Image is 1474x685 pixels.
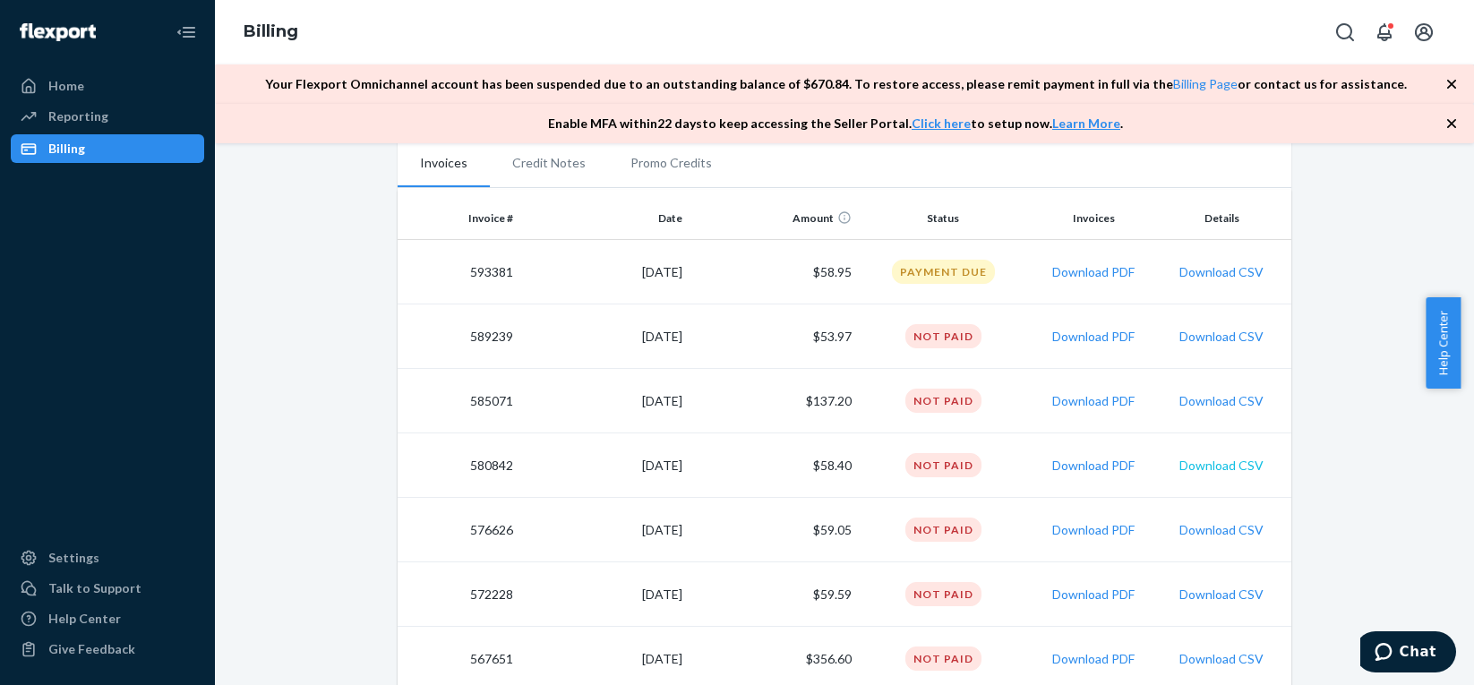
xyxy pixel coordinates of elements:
button: Download PDF [1052,586,1135,604]
a: Billing [244,21,298,41]
button: Download CSV [1179,457,1264,475]
button: Download PDF [1052,457,1135,475]
button: Give Feedback [11,635,204,664]
a: Reporting [11,102,204,131]
td: 576626 [398,498,520,562]
button: Download PDF [1052,328,1135,346]
div: Not Paid [905,518,981,542]
div: Not Paid [905,324,981,348]
td: $59.59 [690,562,859,627]
div: Billing [48,140,85,158]
button: Download CSV [1179,263,1264,281]
button: Download CSV [1179,650,1264,668]
button: Download CSV [1179,328,1264,346]
a: Click here [912,116,971,131]
button: Open account menu [1406,14,1442,50]
td: 580842 [398,433,520,498]
div: Talk to Support [48,579,141,597]
a: Billing [11,134,204,163]
button: Open Search Box [1327,14,1363,50]
button: Download PDF [1052,650,1135,668]
div: Not Paid [905,582,981,606]
button: Download CSV [1179,521,1264,539]
div: Give Feedback [48,640,135,658]
td: 572228 [398,562,520,627]
iframe: Opens a widget where you can chat to one of our agents [1360,631,1456,676]
a: Settings [11,544,204,572]
a: Billing Page [1173,76,1238,91]
td: $137.20 [690,369,859,433]
button: Download CSV [1179,586,1264,604]
div: Not Paid [905,646,981,671]
a: Help Center [11,604,204,633]
td: [DATE] [520,240,690,304]
a: Home [11,72,204,100]
div: Home [48,77,84,95]
td: [DATE] [520,369,690,433]
th: Details [1160,197,1291,240]
button: Download PDF [1052,392,1135,410]
td: [DATE] [520,562,690,627]
p: Enable MFA within 22 days to keep accessing the Seller Portal. to setup now. . [548,115,1123,133]
button: Download PDF [1052,521,1135,539]
div: Not Paid [905,453,981,477]
img: Flexport logo [20,23,96,41]
div: Payment Due [892,260,995,284]
th: Invoices [1028,197,1160,240]
p: Your Flexport Omnichannel account has been suspended due to an outstanding balance of $ 670.84 . ... [265,75,1407,93]
td: $59.05 [690,498,859,562]
td: $53.97 [690,304,859,369]
th: Invoice # [398,197,520,240]
td: $58.95 [690,240,859,304]
li: Promo Credits [608,141,734,185]
button: Open notifications [1367,14,1402,50]
button: Download PDF [1052,263,1135,281]
div: Settings [48,549,99,567]
td: [DATE] [520,433,690,498]
th: Amount [690,197,859,240]
li: Credit Notes [490,141,608,185]
div: Help Center [48,610,121,628]
td: [DATE] [520,498,690,562]
li: Invoices [398,141,490,187]
ol: breadcrumbs [229,6,313,58]
button: Help Center [1426,297,1461,389]
button: Download CSV [1179,392,1264,410]
td: 589239 [398,304,520,369]
button: Talk to Support [11,574,204,603]
button: Close Navigation [168,14,204,50]
td: 585071 [398,369,520,433]
div: Not Paid [905,389,981,413]
th: Status [859,197,1028,240]
td: $58.40 [690,433,859,498]
td: [DATE] [520,304,690,369]
a: Learn More [1052,116,1120,131]
th: Date [520,197,690,240]
div: Reporting [48,107,108,125]
td: 593381 [398,240,520,304]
